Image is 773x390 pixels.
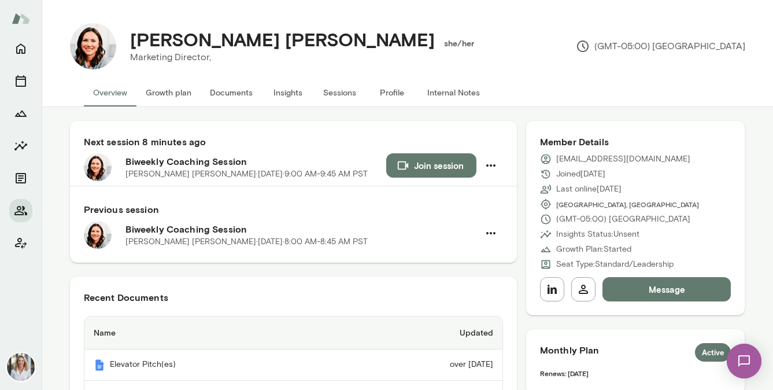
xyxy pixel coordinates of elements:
h6: Biweekly Coaching Session [125,154,386,168]
h6: Previous session [84,203,503,216]
h6: she/her [444,38,475,49]
button: Message [602,277,731,301]
p: [PERSON_NAME] [PERSON_NAME] · [DATE] · 8:00 AM-8:45 AM PST [125,236,368,248]
p: Growth Plan: Started [556,244,631,255]
th: Elevator Pitch(es) [84,349,412,381]
span: Active [695,347,731,359]
h6: Next session 8 minutes ago [84,135,503,149]
button: Members [9,199,32,222]
img: Jennifer Palazzo [7,353,35,381]
p: Joined [DATE] [556,168,605,180]
button: Growth Plan [9,102,32,125]
th: Updated [412,317,502,349]
button: Profile [366,79,418,106]
th: Name [84,317,412,349]
p: (GMT-05:00) [GEOGRAPHIC_DATA] [576,39,745,53]
p: [EMAIL_ADDRESS][DOMAIN_NAME] [556,153,690,165]
img: Leigh Anna Sodac [70,23,116,69]
p: [PERSON_NAME] [PERSON_NAME] · [DATE] · 9:00 AM-9:45 AM PST [125,168,368,180]
p: (GMT-05:00) [GEOGRAPHIC_DATA] [556,214,690,225]
p: Last online [DATE] [556,183,622,195]
button: Documents [9,167,32,190]
p: Marketing Director, [130,50,465,64]
button: Home [9,37,32,60]
button: Internal Notes [418,79,489,106]
button: Client app [9,231,32,255]
button: Sessions [9,69,32,93]
button: Overview [84,79,136,106]
button: Growth plan [136,79,201,106]
span: Renews: [DATE] [540,369,589,377]
td: over [DATE] [412,349,502,381]
img: Mento [12,8,30,30]
h4: [PERSON_NAME] [PERSON_NAME] [130,28,435,50]
button: Documents [201,79,262,106]
h6: Recent Documents [84,290,503,304]
button: Insights [9,134,32,157]
button: Insights [262,79,314,106]
span: [GEOGRAPHIC_DATA], [GEOGRAPHIC_DATA] [556,200,699,209]
button: Join session [386,153,476,178]
h6: Member Details [540,135,731,149]
p: Insights Status: Unsent [556,229,639,240]
img: Mento [94,359,105,371]
h6: Biweekly Coaching Session [125,222,479,236]
button: Sessions [314,79,366,106]
h6: Monthly Plan [540,343,731,362]
p: Seat Type: Standard/Leadership [556,259,674,270]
